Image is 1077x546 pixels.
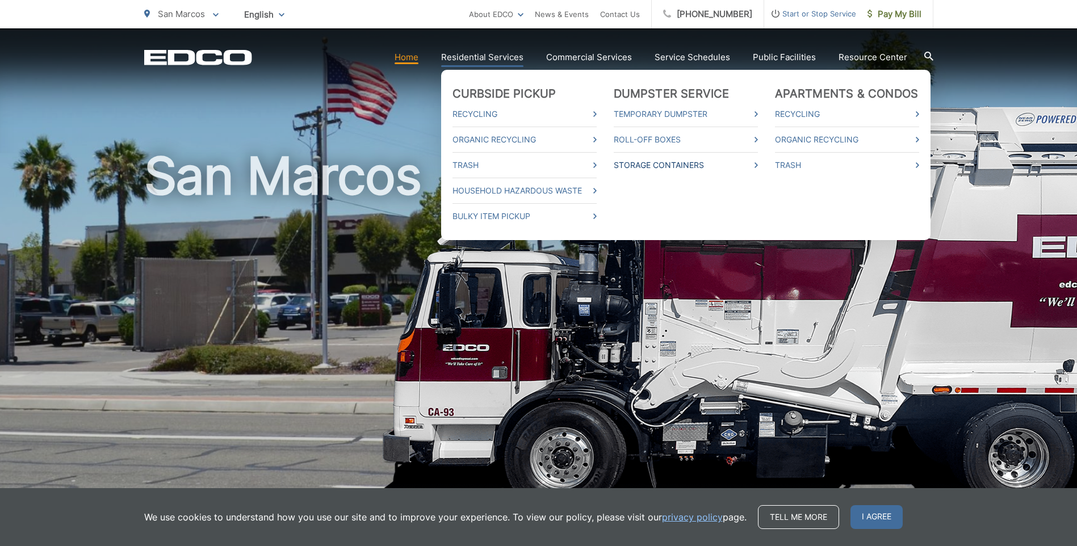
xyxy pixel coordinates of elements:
[144,49,252,65] a: EDCD logo. Return to the homepage.
[614,133,758,146] a: Roll-Off Boxes
[839,51,907,64] a: Resource Center
[546,51,632,64] a: Commercial Services
[753,51,816,64] a: Public Facilities
[535,7,589,21] a: News & Events
[614,107,758,121] a: Temporary Dumpster
[469,7,523,21] a: About EDCO
[452,158,597,172] a: Trash
[662,510,723,524] a: privacy policy
[452,87,556,100] a: Curbside Pickup
[600,7,640,21] a: Contact Us
[144,510,747,524] p: We use cookies to understand how you use our site and to improve your experience. To view our pol...
[775,133,919,146] a: Organic Recycling
[236,5,293,24] span: English
[775,87,919,100] a: Apartments & Condos
[452,184,597,198] a: Household Hazardous Waste
[452,209,597,223] a: Bulky Item Pickup
[452,107,597,121] a: Recycling
[452,133,597,146] a: Organic Recycling
[775,107,919,121] a: Recycling
[868,7,921,21] span: Pay My Bill
[758,505,839,529] a: Tell me more
[441,51,523,64] a: Residential Services
[850,505,903,529] span: I agree
[395,51,418,64] a: Home
[655,51,730,64] a: Service Schedules
[144,148,933,507] h1: San Marcos
[158,9,205,19] span: San Marcos
[614,158,758,172] a: Storage Containers
[775,158,919,172] a: Trash
[614,87,730,100] a: Dumpster Service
